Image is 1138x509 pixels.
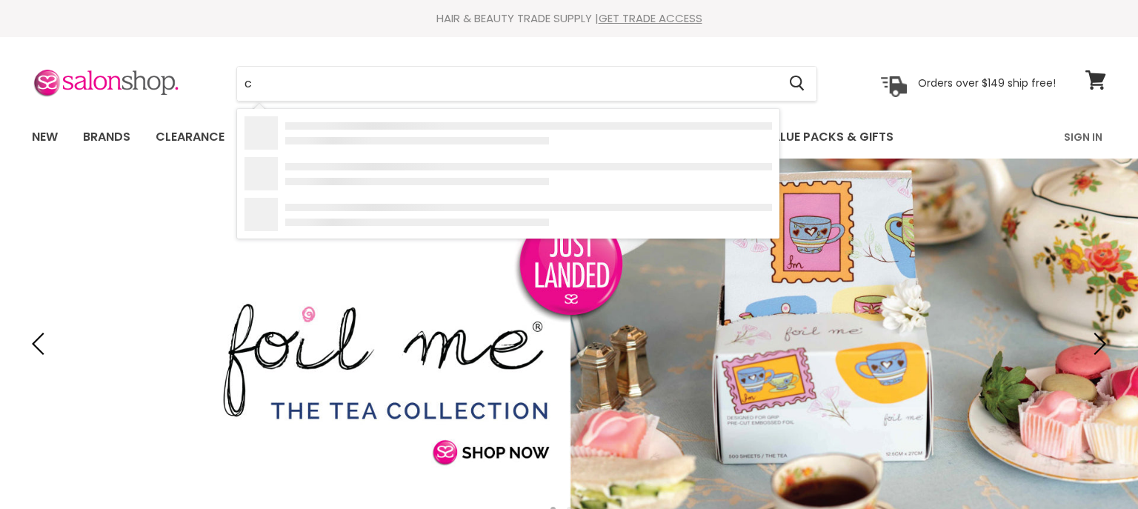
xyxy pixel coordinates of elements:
[13,116,1125,159] nav: Main
[753,122,905,153] a: Value Packs & Gifts
[1082,329,1112,359] button: Next
[72,122,142,153] a: Brands
[26,329,56,359] button: Previous
[21,122,69,153] a: New
[236,66,817,102] form: Product
[918,76,1056,90] p: Orders over $149 ship free!
[237,67,777,101] input: Search
[21,116,980,159] ul: Main menu
[777,67,816,101] button: Search
[1055,122,1111,153] a: Sign In
[144,122,236,153] a: Clearance
[599,10,702,26] a: GET TRADE ACCESS
[13,11,1125,26] div: HAIR & BEAUTY TRADE SUPPLY |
